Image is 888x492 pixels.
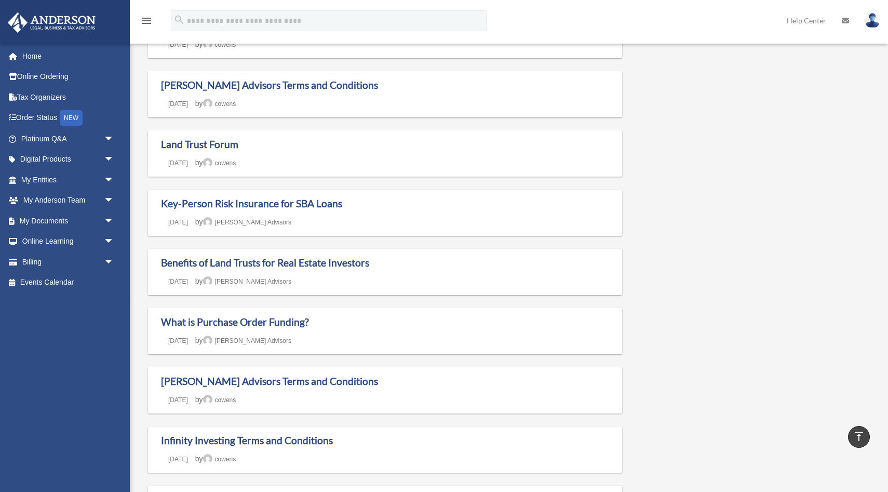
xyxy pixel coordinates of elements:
a: Order StatusNEW [7,108,130,129]
a: Tax Organizers [7,87,130,108]
a: My Anderson Teamarrow_drop_down [7,190,130,211]
a: Online Ordering [7,67,130,87]
a: Platinum Q&Aarrow_drop_down [7,128,130,149]
a: [PERSON_NAME] Advisors Terms and Conditions [161,79,378,91]
a: Online Learningarrow_drop_down [7,231,130,252]
a: Billingarrow_drop_down [7,251,130,272]
span: by [195,277,291,285]
a: What is Purchase Order Funding? [161,316,309,328]
a: Infinity Investing Terms and Conditions [161,434,333,446]
a: [PERSON_NAME] Advisors Terms and Conditions [161,375,378,387]
a: [PERSON_NAME] Advisors [203,278,291,285]
i: vertical_align_top [853,430,865,443]
span: by [195,395,236,404]
div: NEW [60,110,83,126]
a: vertical_align_top [848,426,870,448]
a: [PERSON_NAME] Advisors [203,219,291,226]
i: search [173,14,185,25]
span: arrow_drop_down [104,128,125,150]
a: cowens [203,396,236,404]
a: [DATE] [161,278,195,285]
span: by [195,336,291,344]
span: arrow_drop_down [104,231,125,252]
span: arrow_drop_down [104,169,125,191]
span: by [195,158,236,167]
a: cowens [203,456,236,463]
a: Home [7,46,125,67]
img: User Pic [865,13,880,28]
a: My Documentsarrow_drop_down [7,210,130,231]
span: by [195,99,236,108]
span: arrow_drop_down [104,210,125,232]
span: by [195,40,236,48]
a: [DATE] [161,100,195,108]
a: Land Trust Forum [161,138,238,150]
a: [DATE] [161,337,195,344]
a: [DATE] [161,41,195,48]
a: [DATE] [161,396,195,404]
span: arrow_drop_down [104,190,125,211]
span: by [195,455,236,463]
span: by [195,218,291,226]
a: Events Calendar [7,272,130,293]
i: menu [140,15,153,27]
a: [PERSON_NAME] Advisors [203,337,291,344]
a: cowens [203,100,236,108]
a: cowens [203,41,236,48]
a: menu [140,18,153,27]
a: [DATE] [161,159,195,167]
a: [DATE] [161,219,195,226]
a: cowens [203,159,236,167]
a: Digital Productsarrow_drop_down [7,149,130,170]
a: My Entitiesarrow_drop_down [7,169,130,190]
span: arrow_drop_down [104,251,125,273]
img: Anderson Advisors Platinum Portal [5,12,99,33]
a: Key-Person Risk Insurance for SBA Loans [161,197,342,209]
span: arrow_drop_down [104,149,125,170]
a: [DATE] [161,456,195,463]
a: Benefits of Land Trusts for Real Estate Investors [161,257,369,269]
